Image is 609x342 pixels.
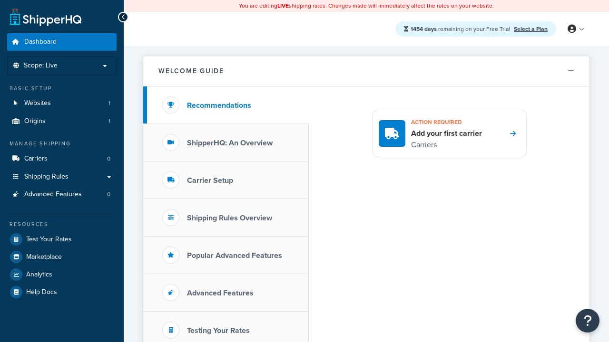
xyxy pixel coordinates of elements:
[411,139,482,151] p: Carriers
[7,266,117,283] a: Analytics
[187,251,282,260] h3: Popular Advanced Features
[7,248,117,266] a: Marketplace
[514,25,548,33] a: Select a Plan
[576,309,599,332] button: Open Resource Center
[7,150,117,168] a: Carriers0
[7,113,117,130] li: Origins
[24,62,58,70] span: Scope: Live
[187,326,250,335] h3: Testing Your Rates
[7,85,117,93] div: Basic Setup
[187,176,233,185] h3: Carrier Setup
[24,117,46,125] span: Origins
[108,117,110,125] span: 1
[158,67,224,75] h2: Welcome Guide
[24,99,51,107] span: Websites
[7,231,117,248] a: Test Your Rates
[7,95,117,112] li: Websites
[7,284,117,301] a: Help Docs
[24,155,48,163] span: Carriers
[7,150,117,168] li: Carriers
[411,116,482,128] h3: Action required
[24,173,69,181] span: Shipping Rules
[187,101,251,110] h3: Recommendations
[187,139,273,147] h3: ShipperHQ: An Overview
[107,190,110,199] span: 0
[187,289,254,297] h3: Advanced Features
[411,128,482,139] h4: Add your first carrier
[7,220,117,228] div: Resources
[7,95,117,112] a: Websites1
[411,25,437,33] strong: 1454 days
[187,214,272,222] h3: Shipping Rules Overview
[108,99,110,107] span: 1
[24,38,57,46] span: Dashboard
[24,190,82,199] span: Advanced Features
[7,186,117,203] a: Advanced Features0
[107,155,110,163] span: 0
[26,288,57,296] span: Help Docs
[277,1,289,10] b: LIVE
[26,271,52,279] span: Analytics
[26,236,72,244] span: Test Your Rates
[7,33,117,51] a: Dashboard
[143,56,589,86] button: Welcome Guide
[7,186,117,203] li: Advanced Features
[7,168,117,186] a: Shipping Rules
[7,113,117,130] a: Origins1
[7,140,117,148] div: Manage Shipping
[26,253,62,261] span: Marketplace
[411,25,511,33] span: remaining on your Free Trial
